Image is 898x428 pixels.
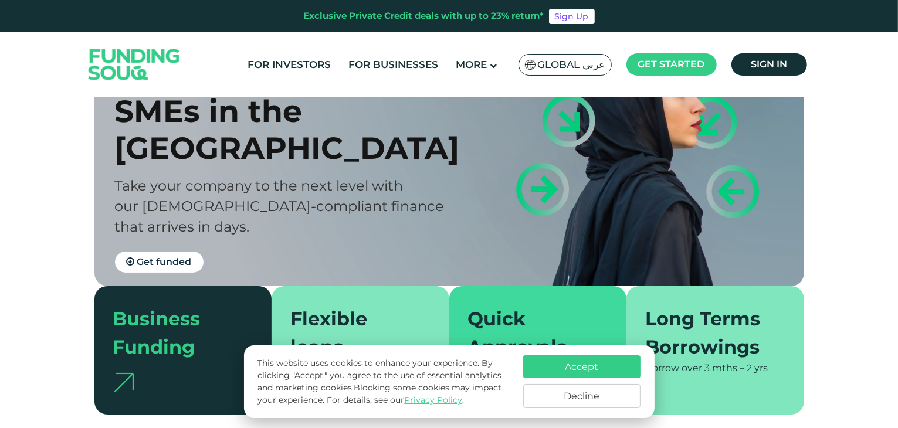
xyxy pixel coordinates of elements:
span: Blocking some cookies may impact your experience. [257,382,501,405]
a: For Investors [245,55,334,74]
div: Business Funding [113,305,239,361]
a: Sign in [731,53,807,76]
img: SA Flag [525,60,536,70]
p: This website uses cookies to enhance your experience. By clicking "Accept," you agree to the use ... [257,357,511,406]
div: Quick Approvals [468,305,594,361]
a: Sign Up [549,9,595,24]
a: Privacy Policy [404,395,462,405]
button: Decline [523,384,641,408]
span: 3 mths – 2 yrs [704,362,768,373]
span: For details, see our . [327,395,464,405]
a: For Businesses [345,55,441,74]
div: Flexible loans [290,305,416,361]
img: Logo [77,35,192,94]
div: SMEs in the [GEOGRAPHIC_DATA] [115,93,470,167]
img: arrow [113,373,134,392]
span: Get funded [137,256,192,267]
div: Long Terms Borrowings [645,305,771,361]
span: Get started [638,59,705,70]
a: Get funded [115,252,204,273]
span: Take your company to the next level with our [DEMOGRAPHIC_DATA]-compliant finance that arrives in... [115,177,445,235]
span: Sign in [751,59,787,70]
span: More [456,59,487,70]
div: Exclusive Private Credit deals with up to 23% return* [304,9,544,23]
button: Accept [523,355,641,378]
span: Borrow over [645,362,702,373]
span: Global عربي [538,58,605,72]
